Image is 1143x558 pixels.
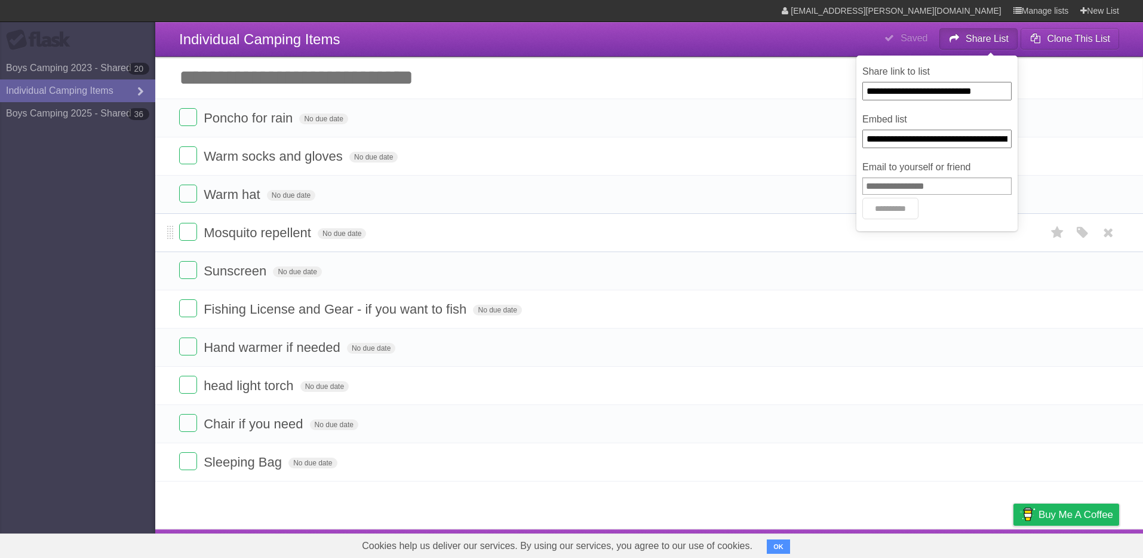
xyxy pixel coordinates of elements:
[179,185,197,203] label: Done
[179,223,197,241] label: Done
[6,29,78,51] div: Flask
[300,381,349,392] span: No due date
[957,532,984,555] a: Terms
[299,114,348,124] span: No due date
[179,146,197,164] label: Done
[862,112,1012,127] label: Embed list
[128,63,149,75] b: 20
[998,532,1029,555] a: Privacy
[318,228,366,239] span: No due date
[349,152,398,163] span: No due date
[179,299,197,317] label: Done
[901,33,927,43] b: Saved
[966,33,1009,44] b: Share List
[128,108,149,120] b: 36
[273,266,321,277] span: No due date
[855,532,880,555] a: About
[204,302,469,317] span: Fishing License and Gear - if you want to fish
[1019,504,1036,525] img: Buy me a coffee
[267,190,315,201] span: No due date
[204,340,343,355] span: Hand warmer if needed
[288,458,337,468] span: No due date
[862,65,1012,79] label: Share link to list
[347,343,395,354] span: No due date
[179,452,197,470] label: Done
[1046,223,1069,243] label: Star task
[204,111,296,125] span: Poncho for rain
[204,263,269,278] span: Sunscreen
[1044,532,1119,555] a: Suggest a feature
[179,338,197,355] label: Done
[862,160,1012,174] label: Email to yourself or friend
[1038,504,1113,525] span: Buy me a coffee
[179,414,197,432] label: Done
[179,108,197,126] label: Done
[939,28,1018,50] button: Share List
[179,376,197,394] label: Done
[204,225,314,240] span: Mosquito repellent
[204,187,263,202] span: Warm hat
[1021,28,1119,50] button: Clone This List
[204,455,285,470] span: Sleeping Bag
[204,149,346,164] span: Warm socks and gloves
[350,534,764,558] span: Cookies help us deliver our services. By using our services, you agree to our use of cookies.
[179,261,197,279] label: Done
[179,31,340,47] span: Individual Camping Items
[894,532,942,555] a: Developers
[1013,504,1119,526] a: Buy me a coffee
[204,416,306,431] span: Chair if you need
[473,305,521,315] span: No due date
[204,378,296,393] span: head light torch
[1047,33,1110,44] b: Clone This List
[310,419,358,430] span: No due date
[767,539,790,554] button: OK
